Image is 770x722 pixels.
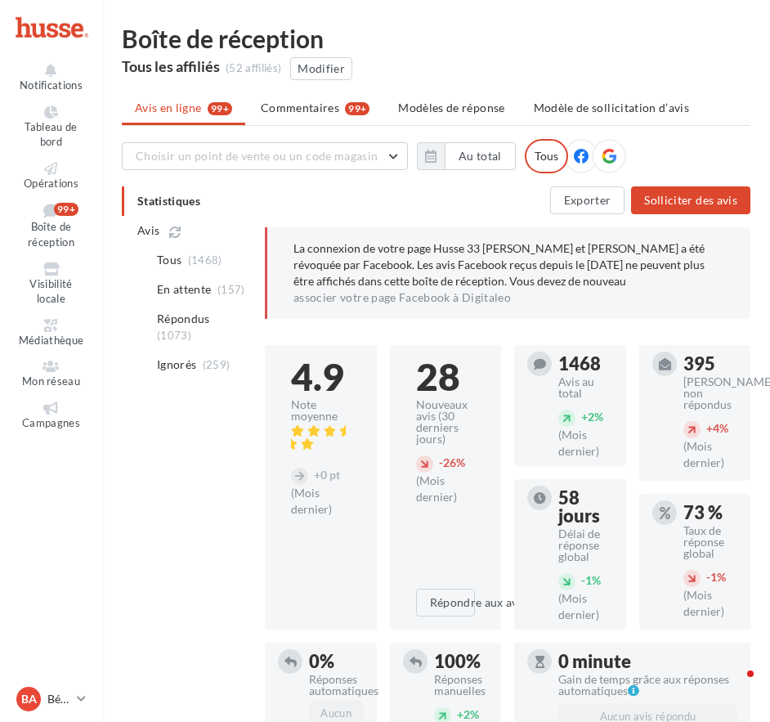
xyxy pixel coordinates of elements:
span: (Mois dernier) [683,439,724,469]
span: - [706,570,710,584]
button: Au total [417,142,516,170]
span: Ignorés [157,357,196,373]
button: Notifications [13,61,89,96]
button: Au total [445,142,516,170]
div: Taux de réponse global [683,525,738,559]
span: Médiathèque [19,334,84,347]
div: Tous les affiliés [122,59,220,74]
div: 99+ [54,203,78,216]
span: Gain de temps grâce aux réponses automatiques [558,674,737,697]
span: Mon réseau [22,374,80,388]
span: Opérations [24,177,78,190]
div: Délai de réponse global [558,528,613,563]
span: 2% [457,707,479,721]
span: Notifications [20,78,83,92]
a: Mon réseau [13,357,89,392]
span: (Mois dernier) [683,588,724,618]
div: 395 [683,355,738,373]
div: 58 jours [558,489,613,525]
a: Tableau de bord [13,102,89,152]
span: (Mois dernier) [416,473,457,504]
button: Solliciter des avis [631,186,750,214]
span: 1% [706,570,726,584]
span: - [581,573,585,587]
span: Avis [137,222,159,239]
span: (Mois dernier) [291,486,332,516]
div: Note moyenne [291,399,351,422]
span: + [706,421,713,435]
span: Tous [157,252,181,268]
span: Campagnes [22,416,80,429]
div: 0% [309,652,364,670]
div: Réponses automatiques [309,674,364,697]
div: 0 minute [558,652,737,670]
a: Campagnes [13,398,89,433]
button: Choisir un point de vente ou un code magasin [122,142,408,170]
span: 0 pt [314,468,340,482]
span: Choisir un point de vente ou un code magasin [136,149,378,163]
span: Commentaires [261,100,339,116]
div: Boîte de réception [122,26,750,51]
div: (52 affiliés) [226,61,281,76]
span: (1468) [188,253,222,267]
div: Avis au total [558,376,613,399]
span: En attente [157,281,212,298]
span: (259) [203,358,231,371]
span: Répondus [157,311,210,327]
span: 2% [581,410,603,424]
span: (157) [217,283,245,296]
span: (Mois dernier) [558,428,599,458]
span: Visibilité locale [29,277,72,306]
span: + [581,410,588,424]
span: + [314,468,320,482]
a: Visibilité locale [13,259,89,309]
div: 4.9 [291,358,351,396]
div: 99+ [345,102,369,115]
button: Exporter [550,186,625,214]
a: Ba Béatrice Page [13,684,89,715]
div: Tous [525,139,568,173]
iframe: Intercom live chat [714,666,754,706]
p: La connexion de votre page Husse 33 [PERSON_NAME] et [PERSON_NAME] a été révoquée par Facebook. L... [293,240,724,306]
span: + [457,707,463,721]
a: Boîte de réception 99+ [13,200,89,252]
div: Nouveaux avis (30 derniers jours) [416,399,476,445]
p: Béatrice Page [47,691,70,707]
span: 4% [706,421,728,435]
a: Opérations [13,159,89,194]
span: (1073) [157,329,191,342]
div: [PERSON_NAME] non répondus [683,376,738,410]
div: 1468 [558,355,613,373]
a: Médiathèque [13,316,89,351]
div: 28 [416,358,476,396]
span: 26% [439,455,465,469]
span: 1% [581,573,601,587]
div: 100% [434,652,489,670]
span: - [439,455,443,469]
span: Boîte de réception [28,221,74,249]
span: Modèles de réponse [398,101,504,114]
button: Modifier [290,57,352,80]
span: Tableau de bord [25,120,77,149]
span: Modèle de sollicitation d’avis [534,101,690,114]
div: 73 % [683,504,738,522]
div: Réponses manuelles [434,674,489,697]
span: (Mois dernier) [558,591,599,621]
a: associer votre page Facebook à Digitaleo [293,291,511,304]
span: Ba [21,691,37,707]
button: Répondre aux avis [416,589,476,617]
